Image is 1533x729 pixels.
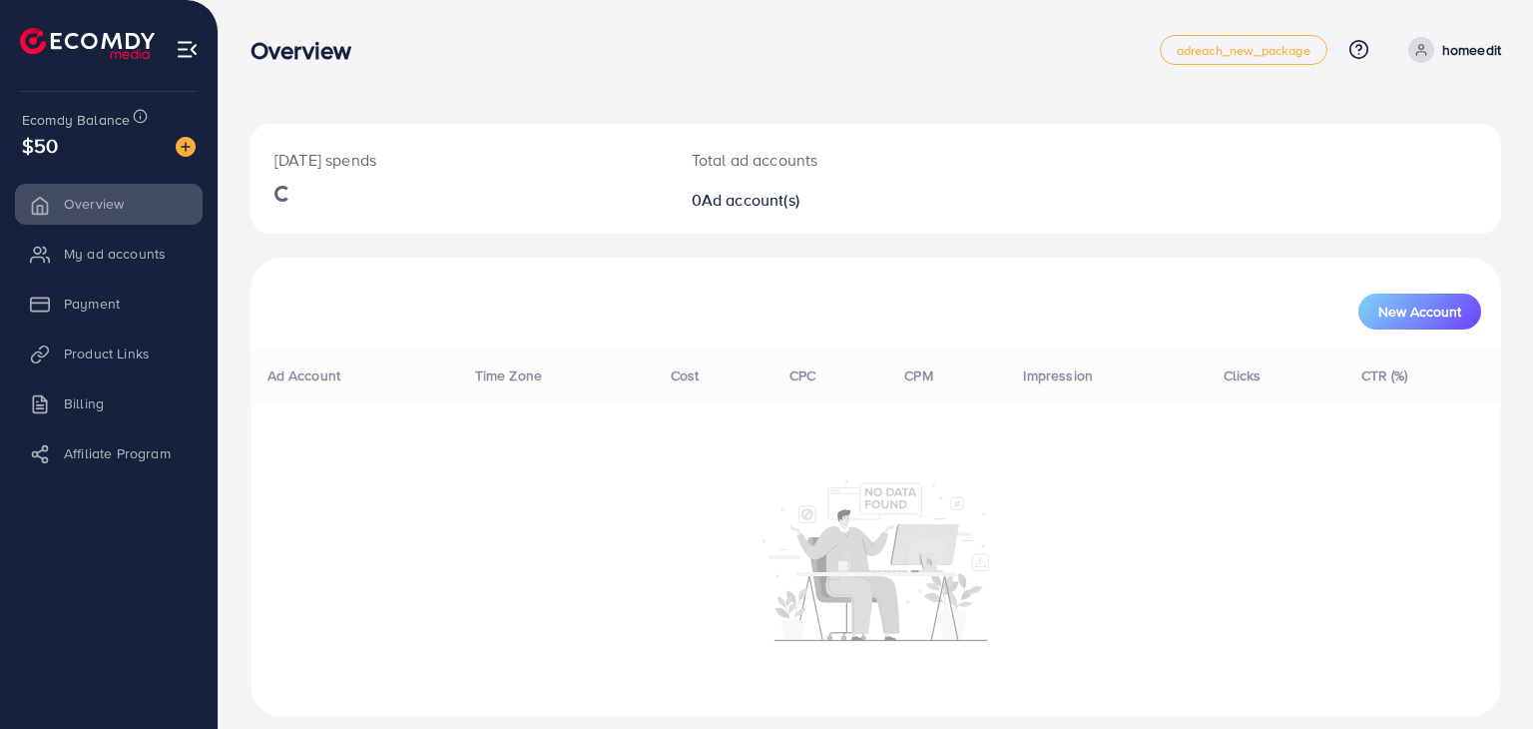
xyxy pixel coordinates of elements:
[176,137,196,157] img: image
[1160,35,1327,65] a: adreach_new_package
[1442,38,1501,62] p: homeedit
[1358,294,1481,330] button: New Account
[692,191,956,210] h2: 0
[20,28,155,59] img: logo
[1378,305,1461,319] span: New Account
[702,189,799,211] span: Ad account(s)
[274,148,644,172] p: [DATE] spends
[1177,44,1310,57] span: adreach_new_package
[251,36,367,65] h3: Overview
[692,148,956,172] p: Total ad accounts
[176,38,199,61] img: menu
[22,110,130,130] span: Ecomdy Balance
[22,131,58,160] span: $50
[1400,37,1501,63] a: homeedit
